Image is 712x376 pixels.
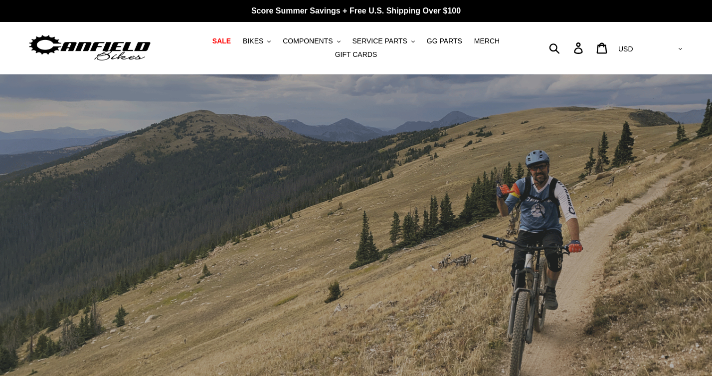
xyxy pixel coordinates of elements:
[469,34,505,48] a: MERCH
[427,37,462,45] span: GG PARTS
[207,34,236,48] a: SALE
[422,34,467,48] a: GG PARTS
[27,32,152,64] img: Canfield Bikes
[243,37,263,45] span: BIKES
[352,37,407,45] span: SERVICE PARTS
[474,37,500,45] span: MERCH
[330,48,382,61] a: GIFT CARDS
[335,50,377,59] span: GIFT CARDS
[278,34,345,48] button: COMPONENTS
[554,37,580,59] input: Search
[347,34,419,48] button: SERVICE PARTS
[283,37,333,45] span: COMPONENTS
[238,34,276,48] button: BIKES
[212,37,231,45] span: SALE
